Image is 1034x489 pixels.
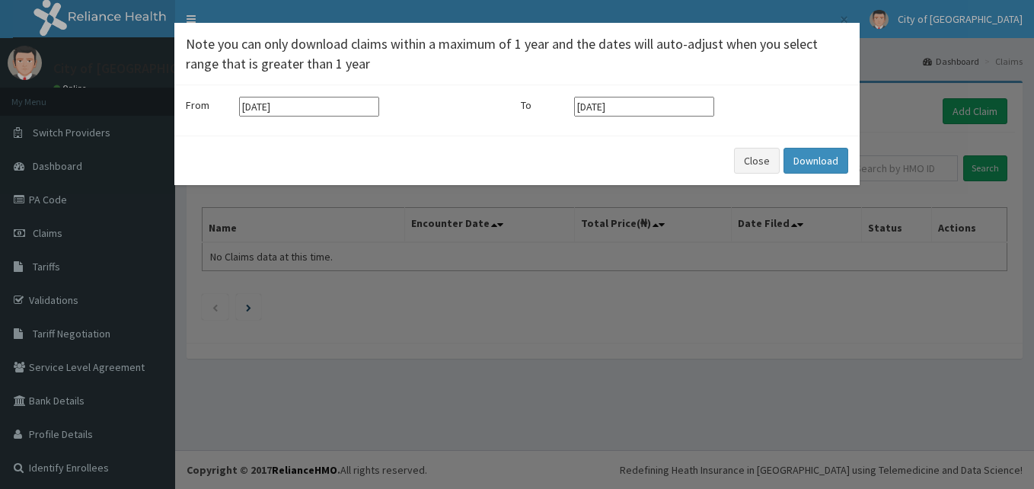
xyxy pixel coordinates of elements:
input: Select end date [574,97,714,117]
label: To [521,97,566,113]
h4: Note you can only download claims within a maximum of 1 year and the dates will auto-adjust when ... [186,34,848,73]
label: From [186,97,231,113]
button: Close [734,148,780,174]
button: Close [838,11,848,27]
button: Download [783,148,848,174]
span: × [840,9,848,30]
input: Select start date [239,97,379,117]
